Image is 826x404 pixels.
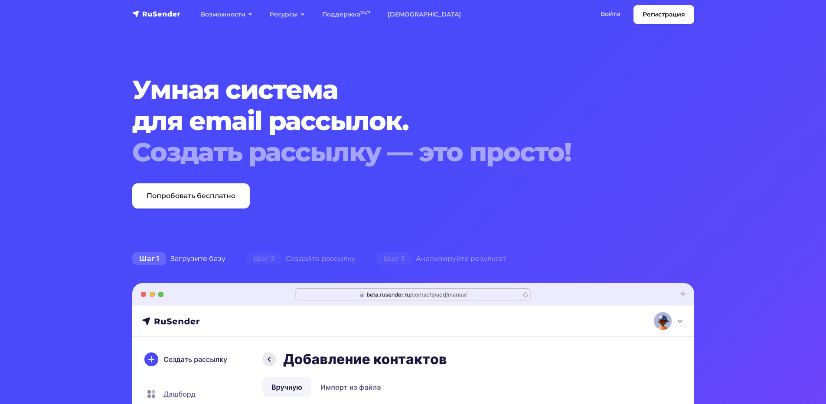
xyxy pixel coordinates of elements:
div: Создайте рассылку [236,250,366,267]
a: Возможности [192,6,261,23]
span: Шаг 3 [376,252,411,266]
span: Шаг 1 [132,252,166,266]
a: [DEMOGRAPHIC_DATA] [379,6,470,23]
div: Анализируйте результат [366,250,516,267]
a: Поддержка24/7 [313,6,379,23]
a: Войти [592,5,629,23]
h1: Умная система для email рассылок. [132,74,646,168]
a: Ресурсы [261,6,313,23]
a: Попробовать бесплатно [132,183,250,209]
div: Загрузите базу [122,250,236,267]
div: Создать рассылку — это просто! [132,137,646,168]
sup: 24/7 [360,10,370,16]
img: RuSender [132,10,181,18]
span: Шаг 2 [246,252,281,266]
a: Регистрация [633,5,694,24]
